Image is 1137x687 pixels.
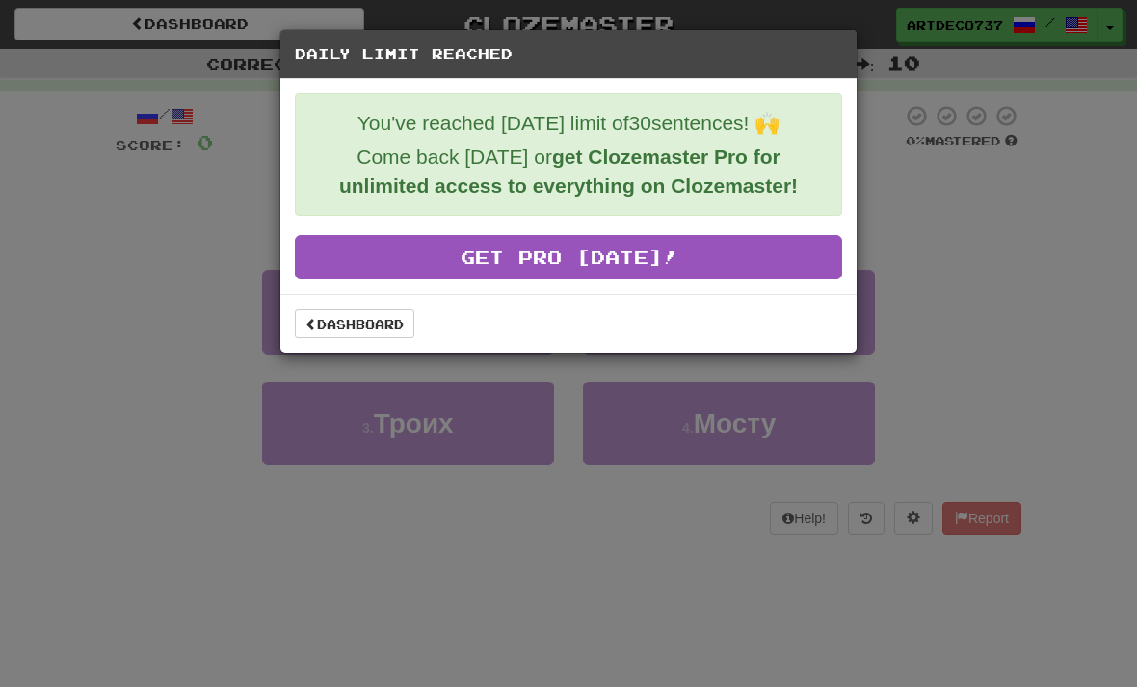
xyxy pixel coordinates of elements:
strong: get Clozemaster Pro for unlimited access to everything on Clozemaster! [339,145,798,197]
a: Dashboard [295,309,414,338]
h5: Daily Limit Reached [295,44,842,64]
a: Get Pro [DATE]! [295,235,842,279]
p: Come back [DATE] or [310,143,827,200]
p: You've reached [DATE] limit of 30 sentences! 🙌 [310,109,827,138]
